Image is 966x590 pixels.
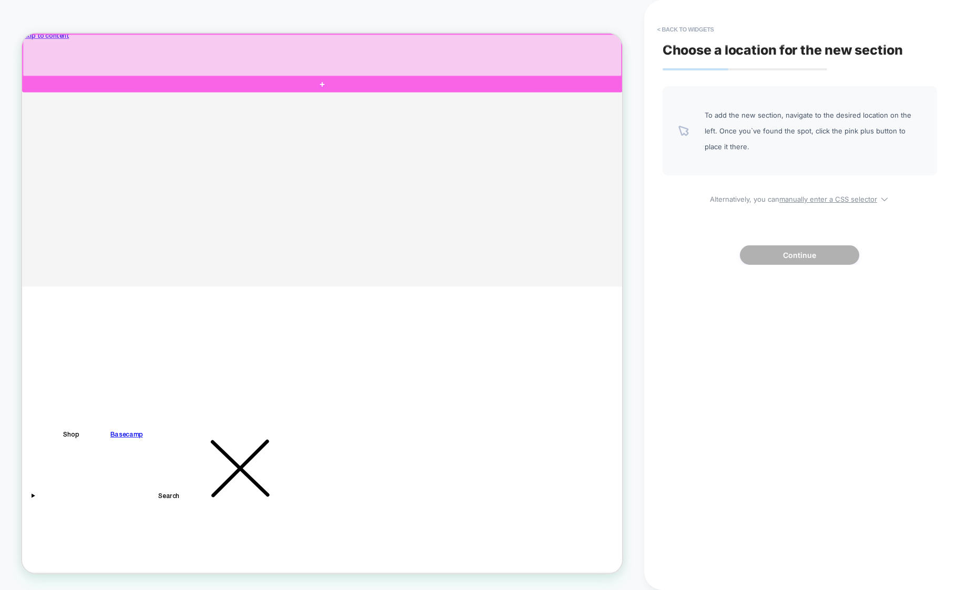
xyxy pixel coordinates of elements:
[663,191,937,203] span: Alternatively, you can
[740,245,859,265] button: Continue
[779,195,877,203] u: manually enter a CSS selector
[678,126,689,136] img: pointer
[652,21,719,38] button: < Back to widgets
[55,532,76,540] summary: Shop
[705,107,921,154] span: To add the new section, navigate to the desired location on the left. Once you`ve found the spot,...
[663,42,903,58] span: Choose a location for the new section
[118,532,161,540] a: Basecamp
